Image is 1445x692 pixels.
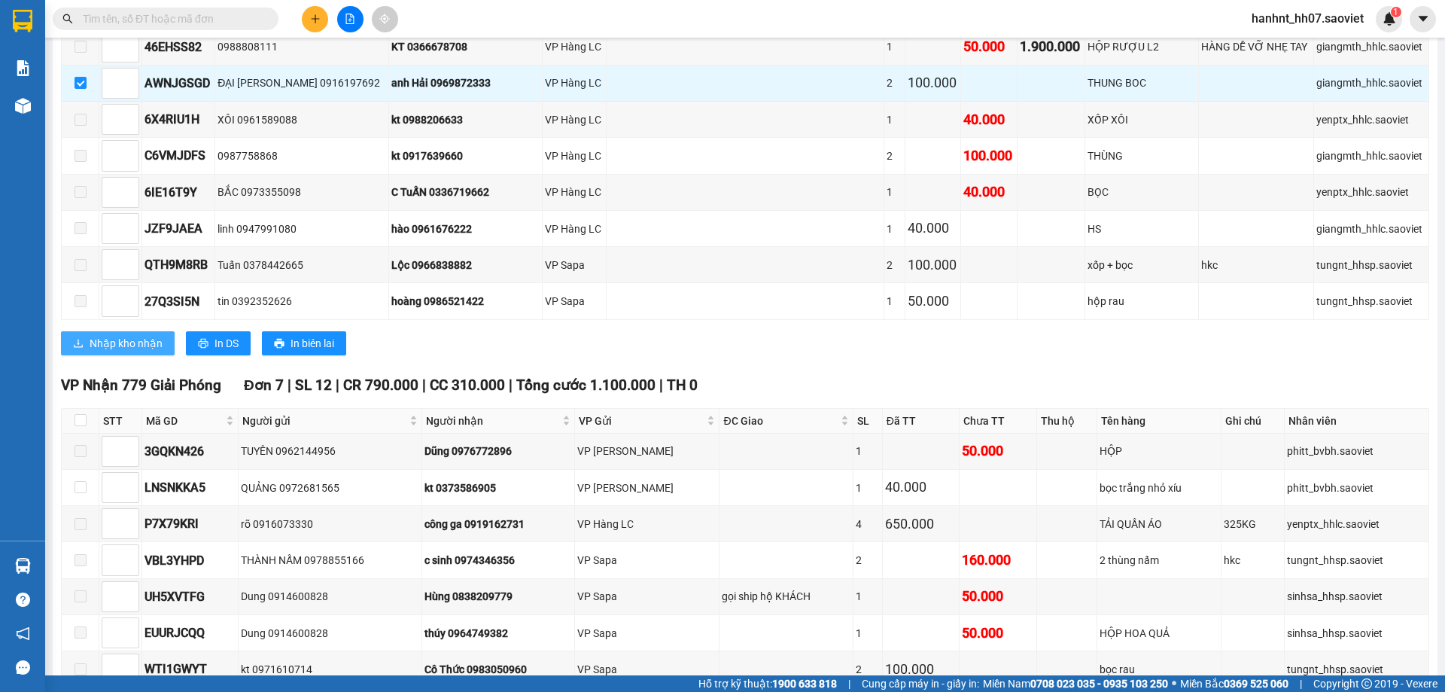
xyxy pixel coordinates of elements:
[144,110,212,129] div: 6X4RIU1H
[142,470,239,506] td: LNSNKKA5
[1300,675,1302,692] span: |
[1100,552,1218,569] div: 2 thùng nấm
[218,148,386,164] div: 0987758868
[577,625,716,642] div: VP Sapa
[1316,148,1426,164] div: giangmth_hhlc.saoviet
[856,443,879,459] div: 1
[772,678,837,690] strong: 1900 633 818
[575,542,719,578] td: VP Sapa
[144,146,212,165] div: C6VMJDFS
[372,6,398,32] button: aim
[144,551,236,570] div: VBL3YHPD
[13,10,32,32] img: logo-vxr
[336,376,339,394] span: |
[1287,480,1426,496] div: phitt_bvbh.saoviet
[144,660,236,678] div: WTI1GWYT
[144,219,212,238] div: JZF9JAEA
[61,331,175,355] button: downloadNhập kho nhận
[1201,257,1311,273] div: hkc
[848,675,850,692] span: |
[337,6,364,32] button: file-add
[575,434,719,470] td: VP Bảo Hà
[144,442,236,461] div: 3GQKN426
[885,477,957,498] div: 40.000
[62,14,73,24] span: search
[1391,7,1401,17] sup: 1
[887,75,902,91] div: 2
[856,552,879,569] div: 2
[142,651,239,687] td: WTI1GWYT
[73,338,84,350] span: download
[1393,7,1398,17] span: 1
[1088,221,1196,237] div: HS
[16,593,30,607] span: question-circle
[218,111,386,128] div: XÔI 0961589088
[1088,257,1196,273] div: xốp + bọc
[983,675,1168,692] span: Miền Nam
[1100,661,1218,678] div: bọc rau
[1097,409,1221,434] th: Tên hàng
[577,516,716,532] div: VP Hàng LC
[15,558,31,574] img: warehouse-icon
[218,257,386,273] div: Tuấn 0378442665
[885,514,957,535] div: 650.000
[1410,6,1436,32] button: caret-down
[218,293,386,309] div: tin 0392352626
[146,413,223,429] span: Mã GD
[241,480,418,496] div: QUẢNG 0972681565
[1030,678,1168,690] strong: 0708 023 035 - 0935 103 250
[144,183,212,202] div: 6IE16T9Y
[144,74,212,93] div: AWNJGSGD
[543,283,607,319] td: VP Sapa
[302,6,328,32] button: plus
[575,470,719,506] td: VP Bảo Hà
[887,111,902,128] div: 1
[545,221,604,237] div: VP Hàng LC
[242,413,406,429] span: Người gửi
[1224,516,1282,532] div: 325KG
[430,376,505,394] span: CC 310.000
[142,247,215,283] td: QTH9M8RB
[1361,678,1372,689] span: copyright
[391,111,540,128] div: kt 0988206633
[424,480,573,496] div: kt 0373586905
[1316,75,1426,91] div: giangmth_hhlc.saoviet
[856,516,879,532] div: 4
[1100,625,1218,642] div: HỘP HOA QUẢ
[218,75,386,91] div: ĐẠI [PERSON_NAME] 0916197692
[1088,111,1196,128] div: XỐP XÔI
[241,588,418,605] div: Dung 0914600828
[575,651,719,687] td: VP Sapa
[1088,148,1196,164] div: THÙNG
[424,625,573,642] div: thúy 0964749382
[1287,661,1426,678] div: tungnt_hhsp.saoviet
[962,586,1034,607] div: 50.000
[83,11,260,27] input: Tìm tên, số ĐT hoặc mã đơn
[887,38,902,55] div: 1
[1383,12,1396,26] img: icon-new-feature
[1287,588,1426,605] div: sinhsa_hhsp.saoviet
[723,413,838,429] span: ĐC Giao
[144,292,212,311] div: 27Q3SI5N
[1285,409,1429,434] th: Nhân viên
[424,661,573,678] div: Cô Thức 0983050960
[343,376,418,394] span: CR 790.000
[345,14,355,24] span: file-add
[543,211,607,247] td: VP Hàng LC
[391,184,540,200] div: C TuẤN 0336719662
[218,38,386,55] div: 0988808111
[142,434,239,470] td: 3GQKN426
[214,335,239,352] span: In DS
[241,661,418,678] div: kt 0971610714
[15,60,31,76] img: solution-icon
[142,29,215,66] td: 46EHSS82
[862,675,979,692] span: Cung cấp máy in - giấy in:
[1088,75,1196,91] div: THUNG BOC
[887,221,902,237] div: 1
[698,675,837,692] span: Hỗ trợ kỹ thuật:
[391,75,540,91] div: anh Hải 0969872333
[90,335,163,352] span: Nhập kho nhận
[391,148,540,164] div: kt 0917639660
[241,443,418,459] div: TUYÊN 0962144956
[1100,480,1218,496] div: bọc trắng nhỏ xíu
